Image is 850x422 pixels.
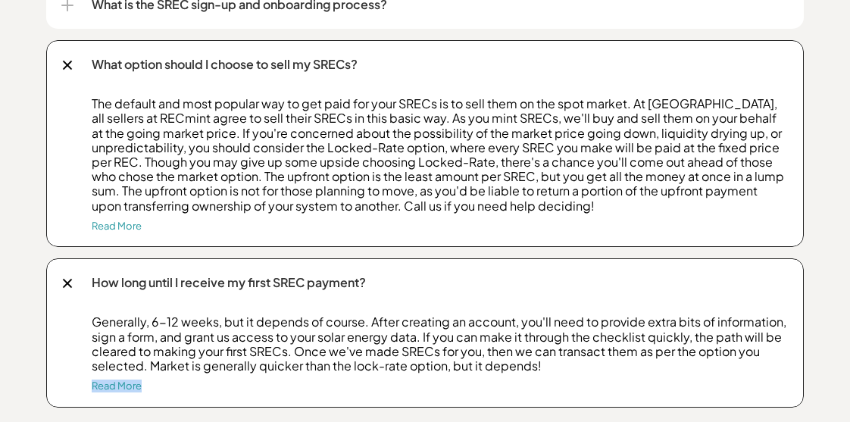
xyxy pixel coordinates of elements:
[92,220,142,232] a: Read More
[92,314,789,373] p: Generally, 6-12 weeks, but it depends of course. After creating an account, you'll need to provid...
[92,96,789,213] p: The default and most popular way to get paid for your SRECs is to sell them on the spot market. A...
[92,274,789,292] p: How long until I receive my first SREC payment?
[92,55,789,73] p: What option should I choose to sell my SRECs?
[92,380,142,392] a: Read More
